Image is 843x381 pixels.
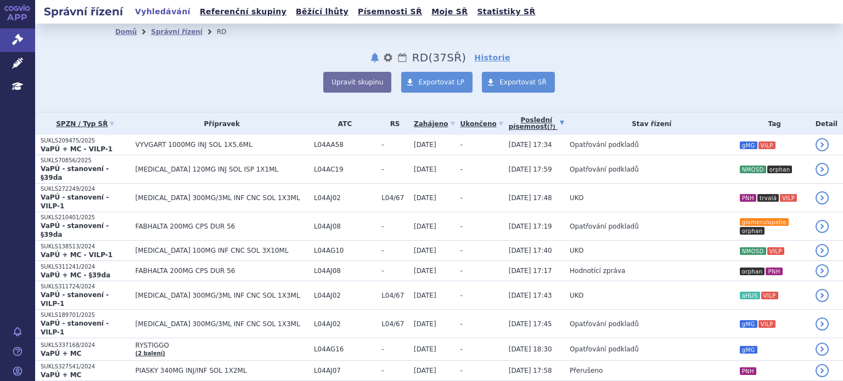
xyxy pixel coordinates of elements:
span: - [381,247,408,254]
span: Hodnotící zpráva [570,267,625,275]
i: VILP [758,320,775,328]
a: detail [816,163,829,176]
span: L04/67 [381,320,408,328]
th: Detail [810,112,843,135]
span: [DATE] [414,320,436,328]
span: - [460,267,463,275]
span: [MEDICAL_DATA] 120MG INJ SOL ISP 1X1ML [136,166,308,173]
i: VILP [780,194,797,202]
h2: Správní řízení [35,4,132,19]
span: [DATE] [414,247,436,254]
span: [DATE] 17:43 [509,292,552,299]
span: FABHALTA 200MG CPS DUR 56 [136,223,308,230]
strong: VaPÚ - stanovení - VILP-1 [41,291,109,308]
span: FABHALTA 200MG CPS DUR 56 [136,267,308,275]
span: [DATE] 17:40 [509,247,552,254]
abbr: (?) [547,124,555,130]
a: Referenční skupiny [196,4,290,19]
span: UKO [570,194,583,202]
span: L04/67 [381,194,408,202]
span: - [381,141,408,149]
a: detail [816,244,829,257]
strong: VaPÚ - stanovení - VILP-1 [41,320,109,336]
p: SUKLS189701/2025 [41,311,130,319]
a: Statistiky SŘ [474,4,538,19]
a: SPZN / Typ SŘ [41,116,130,132]
span: Opatřování podkladů [570,141,639,149]
button: notifikace [369,51,380,64]
span: - [381,345,408,353]
li: RD [217,24,241,40]
span: Opatřování podkladů [570,320,639,328]
a: Běžící lhůty [293,4,352,19]
span: L04AJ08 [314,223,376,230]
i: NMOSD [740,247,766,255]
span: [DATE] 17:58 [509,367,552,374]
a: Exportovat LP [401,72,473,93]
span: Exportovat SŘ [499,78,547,86]
span: [DATE] [414,267,436,275]
span: L04AJ02 [314,320,376,328]
button: Upravit skupinu [323,72,391,93]
th: Přípravek [130,112,308,135]
a: detail [816,191,829,204]
span: [DATE] [414,345,436,353]
th: Tag [734,112,810,135]
a: Správní řízení [151,28,203,36]
span: L04AJ07 [314,367,376,374]
strong: VaPÚ + MC - VILP-1 [41,251,113,259]
span: [DATE] [414,141,436,149]
i: orphan [740,227,765,235]
span: [MEDICAL_DATA] 300MG/3ML INF CNC SOL 1X3ML [136,320,308,328]
a: Domů [115,28,137,36]
span: - [381,367,408,374]
p: SUKLS209475/2025 [41,137,130,145]
span: L04AJ08 [314,267,376,275]
span: 37 [432,51,447,64]
strong: VaPÚ - stanovení - §39da [41,165,109,181]
span: RYSTIGGO [136,342,308,349]
a: Exportovat SŘ [482,72,555,93]
a: Písemnosti SŘ [355,4,425,19]
span: [DATE] 17:48 [509,194,552,202]
span: - [460,247,463,254]
button: nastavení [383,51,394,64]
i: PNH [766,268,782,275]
span: UKO [570,292,583,299]
span: [DATE] [414,194,436,202]
strong: VaPÚ + MC [41,371,81,379]
span: ( SŘ) [428,51,466,64]
span: - [460,141,463,149]
span: PIASKY 340MG INJ/INF SOL 1X2ML [136,367,308,374]
span: - [460,194,463,202]
i: VILP [767,247,784,255]
span: L04AG10 [314,247,376,254]
strong: VaPÚ - stanovení - §39da [41,222,109,238]
strong: VaPÚ + MC - VILP-1 [41,145,113,153]
p: SUKLS337168/2024 [41,342,130,349]
span: L04AJ02 [314,292,376,299]
p: SUKLS210401/2025 [41,214,130,221]
i: orphan [740,268,765,275]
span: - [460,292,463,299]
span: [MEDICAL_DATA] 300MG/3ML INF CNC SOL 1X3ML [136,292,308,299]
th: ATC [308,112,376,135]
span: - [460,223,463,230]
span: [DATE] 17:19 [509,223,552,230]
span: [DATE] 17:59 [509,166,552,173]
span: L04AC19 [314,166,376,173]
a: Historie [474,52,510,63]
a: detail [816,343,829,356]
p: SUKLS311241/2024 [41,263,130,271]
span: - [381,267,408,275]
span: - [460,367,463,374]
span: Opatřování podkladů [570,166,639,173]
a: Moje SŘ [428,4,471,19]
a: Ukončeno [460,116,503,132]
span: [DATE] [414,223,436,230]
p: SUKLS311724/2024 [41,283,130,291]
span: [MEDICAL_DATA] 300MG/3ML INF CNC SOL 1X3ML [136,194,308,202]
span: L04/67 [381,292,408,299]
span: L04AG16 [314,345,376,353]
p: SUKLS138513/2024 [41,243,130,251]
